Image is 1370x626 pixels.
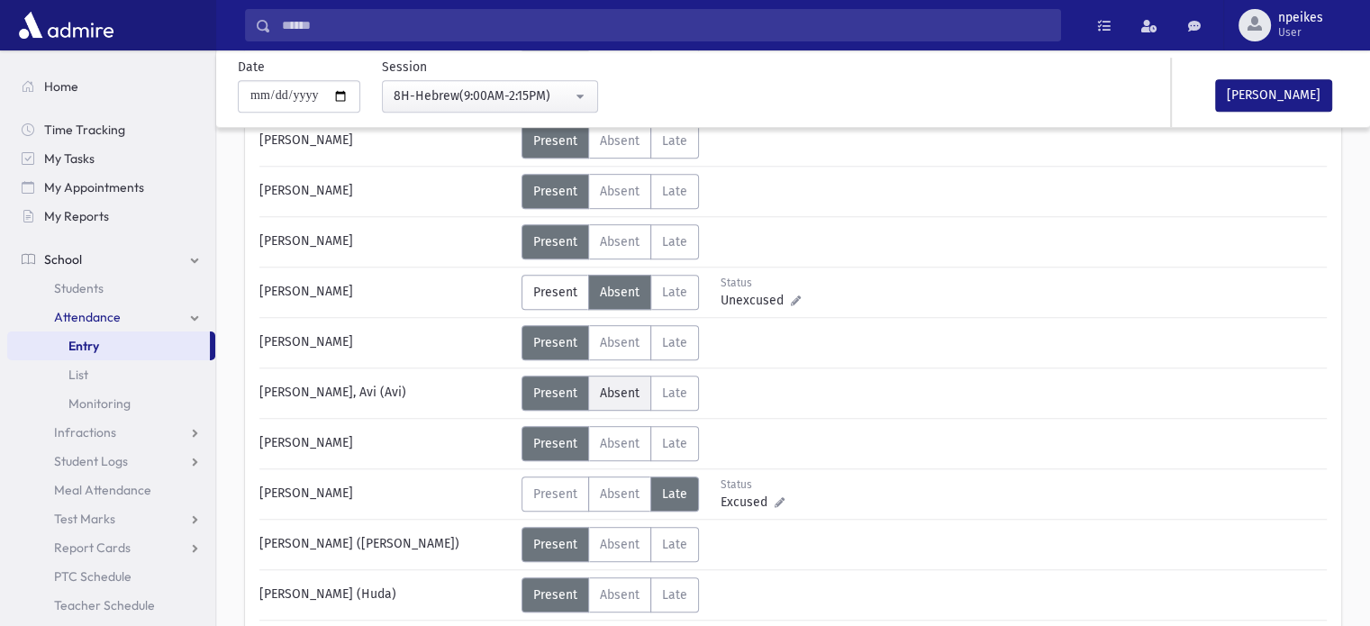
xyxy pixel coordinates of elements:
[250,577,522,612] div: [PERSON_NAME] (Huda)
[600,386,640,401] span: Absent
[68,395,131,412] span: Monitoring
[7,476,215,504] a: Meal Attendance
[382,80,598,113] button: 8H-Hebrew(9:00AM-2:15PM)
[14,7,118,43] img: AdmirePro
[68,367,88,383] span: List
[54,280,104,296] span: Students
[54,540,131,556] span: Report Cards
[1278,25,1323,40] span: User
[44,78,78,95] span: Home
[7,303,215,331] a: Attendance
[7,274,215,303] a: Students
[662,436,687,451] span: Late
[522,476,699,512] div: AttTypes
[54,482,151,498] span: Meal Attendance
[54,568,132,585] span: PTC Schedule
[533,587,577,603] span: Present
[662,184,687,199] span: Late
[7,533,215,562] a: Report Cards
[662,537,687,552] span: Late
[382,58,427,77] label: Session
[250,224,522,259] div: [PERSON_NAME]
[522,275,699,310] div: AttTypes
[533,285,577,300] span: Present
[271,9,1060,41] input: Search
[7,331,210,360] a: Entry
[7,562,215,591] a: PTC Schedule
[533,436,577,451] span: Present
[250,476,522,512] div: [PERSON_NAME]
[522,527,699,562] div: AttTypes
[7,173,215,202] a: My Appointments
[7,72,215,101] a: Home
[721,275,801,291] div: Status
[600,184,640,199] span: Absent
[600,587,640,603] span: Absent
[600,436,640,451] span: Absent
[44,179,144,195] span: My Appointments
[662,587,687,603] span: Late
[662,133,687,149] span: Late
[533,386,577,401] span: Present
[250,325,522,360] div: [PERSON_NAME]
[1278,11,1323,25] span: npeikes
[533,335,577,350] span: Present
[522,426,699,461] div: AttTypes
[533,133,577,149] span: Present
[662,234,687,249] span: Late
[533,184,577,199] span: Present
[662,386,687,401] span: Late
[522,123,699,159] div: AttTypes
[68,338,99,354] span: Entry
[662,285,687,300] span: Late
[250,527,522,562] div: [PERSON_NAME] ([PERSON_NAME])
[1215,79,1332,112] button: [PERSON_NAME]
[522,174,699,209] div: AttTypes
[7,144,215,173] a: My Tasks
[522,224,699,259] div: AttTypes
[394,86,572,105] div: 8H-Hebrew(9:00AM-2:15PM)
[54,511,115,527] span: Test Marks
[54,309,121,325] span: Attendance
[721,493,775,512] span: Excused
[600,486,640,502] span: Absent
[54,424,116,440] span: Infractions
[600,133,640,149] span: Absent
[662,486,687,502] span: Late
[7,504,215,533] a: Test Marks
[44,208,109,224] span: My Reports
[44,251,82,268] span: School
[522,376,699,411] div: AttTypes
[7,360,215,389] a: List
[250,174,522,209] div: [PERSON_NAME]
[600,537,640,552] span: Absent
[250,123,522,159] div: [PERSON_NAME]
[533,234,577,249] span: Present
[7,115,215,144] a: Time Tracking
[600,285,640,300] span: Absent
[44,122,125,138] span: Time Tracking
[522,577,699,612] div: AttTypes
[600,335,640,350] span: Absent
[44,150,95,167] span: My Tasks
[600,234,640,249] span: Absent
[7,591,215,620] a: Teacher Schedule
[662,335,687,350] span: Late
[7,389,215,418] a: Monitoring
[250,426,522,461] div: [PERSON_NAME]
[54,453,128,469] span: Student Logs
[54,597,155,613] span: Teacher Schedule
[7,202,215,231] a: My Reports
[238,58,265,77] label: Date
[533,537,577,552] span: Present
[721,291,791,310] span: Unexcused
[533,486,577,502] span: Present
[250,376,522,411] div: [PERSON_NAME], Avi (Avi)
[7,418,215,447] a: Infractions
[250,275,522,310] div: [PERSON_NAME]
[7,447,215,476] a: Student Logs
[522,325,699,360] div: AttTypes
[721,476,801,493] div: Status
[7,245,215,274] a: School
